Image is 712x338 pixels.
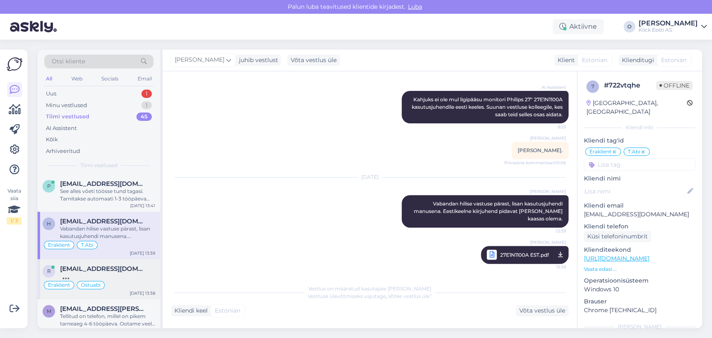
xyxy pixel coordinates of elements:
[215,306,240,315] span: Estonian
[60,265,147,273] span: raunoldo@gmail.com
[584,306,695,315] p: Chrome [TECHNICAL_ID]
[500,250,549,260] span: 27E1N1100A EST.pdf
[60,225,155,240] div: Vabandan hilise vastuse pärast, lisan kasutusjuhendi manusena. Eestikeelne kiirjuhend pidavat [PE...
[47,183,51,189] span: p
[656,81,693,90] span: Offline
[81,243,93,248] span: T.Abi
[46,90,56,98] div: Uus
[584,323,695,330] div: [PERSON_NAME]
[584,201,695,210] p: Kliendi email
[584,158,695,171] input: Lisa tag
[584,255,649,262] a: [URL][DOMAIN_NAME]
[44,73,54,84] div: All
[60,313,155,328] div: Tellitud on telefon, millel on pikem tarneaeg 4-6 tööpäeva. Ootame veel tarnija käest saadetist. ...
[624,21,635,33] div: O
[130,290,155,296] div: [DATE] 13:38
[584,222,695,231] p: Kliendi telefon
[81,162,118,169] span: Tiimi vestlused
[130,250,155,256] div: [DATE] 13:39
[60,305,147,313] span: mirell.tarvis@gmail.com
[308,293,432,299] span: Vestluse ülevõtmiseks vajutage
[7,56,23,72] img: Askly Logo
[530,188,566,195] span: [PERSON_NAME]
[584,124,695,131] div: Kliendi info
[70,73,84,84] div: Web
[52,57,85,66] span: Otsi kliente
[136,113,152,121] div: 45
[46,113,89,121] div: Tiimi vestlused
[414,200,564,222] span: Vabandan hilise vastuse pärast, lisan kasutusjuhendi manusena. Eestikeelne kiirjuhend pidavat [PE...
[584,297,695,306] p: Brauser
[535,262,566,272] span: 13:39
[48,243,70,248] span: Eraklient
[553,19,604,34] div: Aktiivne
[639,20,707,33] a: [PERSON_NAME]Klick Eesti AS
[47,220,51,227] span: h
[60,180,147,188] span: pspaulsuur@gmail.com
[287,55,340,66] div: Võta vestlus üle
[130,203,155,209] div: [DATE] 13:41
[584,136,695,145] p: Kliendi tag'id
[584,174,695,183] p: Kliendi nimi
[586,99,687,116] div: [GEOGRAPHIC_DATA], [GEOGRAPHIC_DATA]
[589,149,611,154] span: Eraklient
[504,160,566,166] span: Privaatne kommentaar | 10:06
[236,56,278,65] div: juhib vestlust
[81,283,101,288] span: Ostuabi
[518,147,563,153] span: [PERSON_NAME].
[535,84,566,90] span: AI Assistent
[405,3,425,10] span: Luba
[554,56,575,65] div: Klient
[46,124,77,133] div: AI Assistent
[535,124,566,130] span: 8:25
[584,231,651,242] div: Küsi telefoninumbrit
[46,147,80,155] div: Arhiveeritud
[530,239,566,245] span: [PERSON_NAME]
[591,83,594,90] span: 7
[130,328,155,334] div: [DATE] 13:35
[584,210,695,219] p: [EMAIL_ADDRESS][DOMAIN_NAME]
[619,56,654,65] div: Klienditugi
[584,187,686,196] input: Lisa nimi
[136,73,153,84] div: Email
[530,135,566,141] span: [PERSON_NAME]
[141,101,152,110] div: 1
[584,245,695,254] p: Klienditeekond
[584,265,695,273] p: Vaata edasi ...
[584,285,695,294] p: Windows 10
[60,188,155,203] div: See alles võeti töösse tund tagasi. Tarnitakse automaati 1-3 tööpäeva jooksul.
[639,20,698,27] div: [PERSON_NAME]
[46,135,58,144] div: Kõik
[604,80,656,90] div: # 722vtqhe
[7,217,22,225] div: 1 / 3
[516,305,569,316] div: Võta vestlus üle
[171,173,569,181] div: [DATE]
[141,90,152,98] div: 1
[47,308,51,314] span: m
[386,293,432,299] i: „Võtke vestlus üle”
[46,101,87,110] div: Minu vestlused
[661,56,687,65] span: Estonian
[48,283,70,288] span: Eraklient
[481,246,569,264] a: [PERSON_NAME]27E1N1100A EST.pdf13:39
[639,27,698,33] div: Klick Eesti AS
[584,276,695,285] p: Operatsioonisüsteem
[175,55,224,65] span: [PERSON_NAME]
[100,73,120,84] div: Socials
[7,187,22,225] div: Vaata siia
[171,306,208,315] div: Kliendi keel
[582,56,607,65] span: Estonian
[47,268,51,274] span: r
[60,218,147,225] span: heinsaluilona@gmail.com
[535,228,566,234] span: 13:39
[628,149,640,154] span: T.Abi
[412,96,564,118] span: Kahjuks ei ole mul ligipääsu monitori Philips 27" 27E1N1100A kasutusjuhendile eesti keeles. Suuna...
[308,285,431,292] span: Vestlus on määratud kasutajale [PERSON_NAME]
